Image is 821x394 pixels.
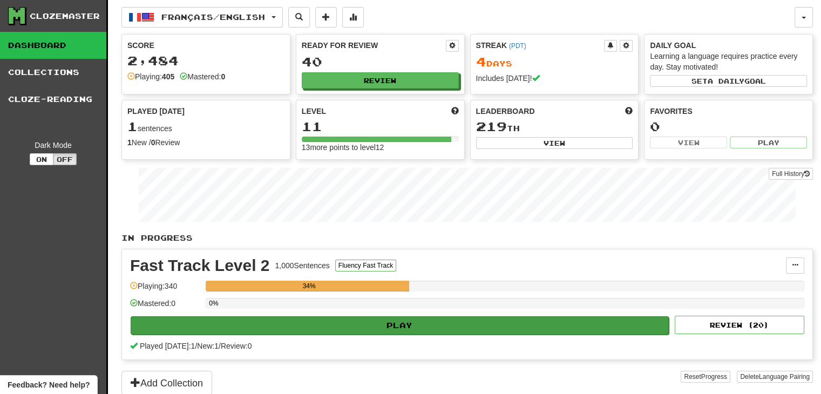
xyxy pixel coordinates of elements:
span: 1 [127,119,138,134]
button: View [650,137,727,148]
span: New: 1 [197,342,219,350]
span: Language Pairing [759,373,810,381]
div: Playing: 340 [130,281,200,298]
button: View [476,137,633,149]
span: Played [DATE]: 1 [140,342,195,350]
div: 0 [650,120,807,133]
div: th [476,120,633,134]
p: In Progress [121,233,813,243]
div: Mastered: 0 [130,298,200,316]
div: 2,484 [127,54,284,67]
span: 4 [476,54,486,69]
div: 13 more points to level 12 [302,142,459,153]
div: New / Review [127,137,284,148]
span: Leaderboard [476,106,535,117]
div: 11 [302,120,459,133]
div: sentences [127,120,284,134]
span: Progress [701,373,727,381]
button: DeleteLanguage Pairing [737,371,813,383]
div: Learning a language requires practice every day. Stay motivated! [650,51,807,72]
strong: 1 [127,138,132,147]
button: On [30,153,53,165]
span: Level [302,106,326,117]
div: 1,000 Sentences [275,260,330,271]
span: Played [DATE] [127,106,185,117]
strong: 0 [151,138,155,147]
span: 219 [476,119,507,134]
span: / [219,342,221,350]
div: Daily Goal [650,40,807,51]
button: Review (20) [675,316,804,334]
strong: 405 [162,72,174,81]
div: Favorites [650,106,807,117]
span: Review: 0 [221,342,252,350]
div: Playing: [127,71,174,82]
span: Open feedback widget [8,379,90,390]
button: More stats [342,7,364,28]
div: Clozemaster [30,11,100,22]
div: Streak [476,40,605,51]
strong: 0 [221,72,225,81]
a: Full History [769,168,813,180]
button: Play [730,137,807,148]
div: 34% [209,281,409,291]
button: Review [302,72,459,89]
div: Ready for Review [302,40,446,51]
div: Includes [DATE]! [476,73,633,84]
span: Français / English [161,12,265,22]
span: This week in points, UTC [625,106,633,117]
button: ResetProgress [681,371,730,383]
span: a daily [708,77,744,85]
button: Add sentence to collection [315,7,337,28]
div: Dark Mode [8,140,98,151]
button: Fluency Fast Track [335,260,396,271]
a: (PDT) [509,42,526,50]
div: 40 [302,55,459,69]
span: Score more points to level up [451,106,459,117]
div: Day s [476,55,633,69]
div: Fast Track Level 2 [130,257,270,274]
button: Seta dailygoal [650,75,807,87]
div: Score [127,40,284,51]
button: Search sentences [288,7,310,28]
div: Mastered: [180,71,225,82]
button: Off [53,153,77,165]
span: / [195,342,197,350]
button: Play [131,316,669,335]
button: Français/English [121,7,283,28]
